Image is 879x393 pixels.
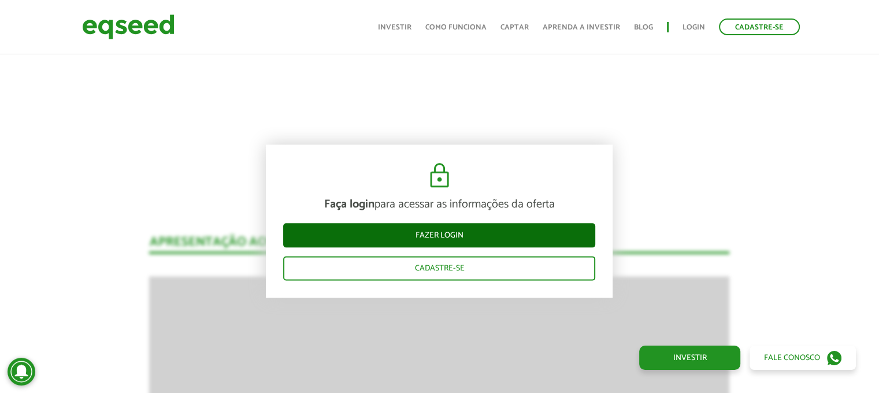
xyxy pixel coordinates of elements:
[543,24,620,31] a: Aprenda a investir
[425,162,454,190] img: cadeado.svg
[283,256,595,280] a: Cadastre-se
[324,195,374,214] strong: Faça login
[634,24,653,31] a: Blog
[719,18,800,35] a: Cadastre-se
[283,223,595,247] a: Fazer login
[378,24,411,31] a: Investir
[82,12,175,42] img: EqSeed
[683,24,705,31] a: Login
[500,24,529,31] a: Captar
[750,346,856,370] a: Fale conosco
[639,346,740,370] a: Investir
[425,24,487,31] a: Como funciona
[283,198,595,212] p: para acessar as informações da oferta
